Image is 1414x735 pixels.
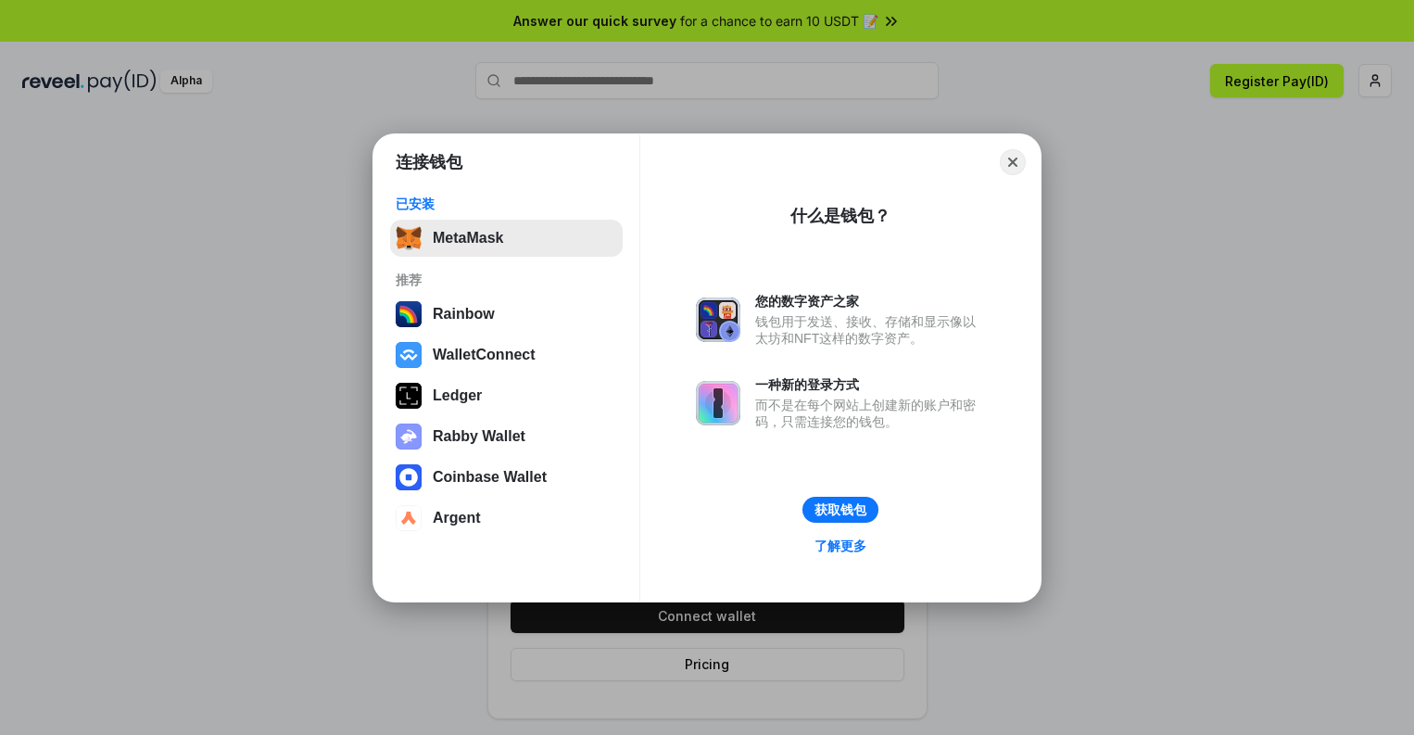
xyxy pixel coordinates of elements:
img: svg+xml,%3Csvg%20fill%3D%22none%22%20height%3D%2233%22%20viewBox%3D%220%200%2035%2033%22%20width%... [396,225,422,251]
div: WalletConnect [433,347,536,363]
button: Ledger [390,377,623,414]
div: 获取钱包 [814,501,866,518]
img: svg+xml,%3Csvg%20xmlns%3D%22http%3A%2F%2Fwww.w3.org%2F2000%2Fsvg%22%20fill%3D%22none%22%20viewBox... [696,381,740,425]
div: 而不是在每个网站上创建新的账户和密码，只需连接您的钱包。 [755,397,985,430]
div: 了解更多 [814,538,866,554]
img: svg+xml,%3Csvg%20xmlns%3D%22http%3A%2F%2Fwww.w3.org%2F2000%2Fsvg%22%20width%3D%2228%22%20height%3... [396,383,422,409]
button: Close [1000,149,1026,175]
div: 钱包用于发送、接收、存储和显示像以太坊和NFT这样的数字资产。 [755,313,985,347]
div: 已安装 [396,196,617,212]
button: MetaMask [390,220,623,257]
div: Rainbow [433,306,495,323]
div: 什么是钱包？ [790,205,890,227]
div: Ledger [433,387,482,404]
div: Rabby Wallet [433,428,525,445]
div: 一种新的登录方式 [755,376,985,393]
button: Argent [390,500,623,537]
img: svg+xml,%3Csvg%20xmlns%3D%22http%3A%2F%2Fwww.w3.org%2F2000%2Fsvg%22%20fill%3D%22none%22%20viewBox... [396,424,422,450]
button: 获取钱包 [802,497,878,523]
div: 推荐 [396,272,617,288]
button: WalletConnect [390,336,623,374]
h1: 连接钱包 [396,151,462,173]
img: svg+xml,%3Csvg%20width%3D%2228%22%20height%3D%2228%22%20viewBox%3D%220%200%2028%2028%22%20fill%3D... [396,505,422,531]
div: MetaMask [433,230,503,247]
button: Rainbow [390,296,623,333]
div: 您的数字资产之家 [755,293,985,310]
div: Coinbase Wallet [433,469,547,486]
img: svg+xml,%3Csvg%20width%3D%22120%22%20height%3D%22120%22%20viewBox%3D%220%200%20120%20120%22%20fil... [396,301,422,327]
div: Argent [433,510,481,526]
img: svg+xml,%3Csvg%20width%3D%2228%22%20height%3D%2228%22%20viewBox%3D%220%200%2028%2028%22%20fill%3D... [396,342,422,368]
img: svg+xml,%3Csvg%20xmlns%3D%22http%3A%2F%2Fwww.w3.org%2F2000%2Fsvg%22%20fill%3D%22none%22%20viewBox... [696,298,740,342]
img: svg+xml,%3Csvg%20width%3D%2228%22%20height%3D%2228%22%20viewBox%3D%220%200%2028%2028%22%20fill%3D... [396,464,422,490]
button: Coinbase Wallet [390,459,623,496]
button: Rabby Wallet [390,418,623,455]
a: 了解更多 [803,534,877,558]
